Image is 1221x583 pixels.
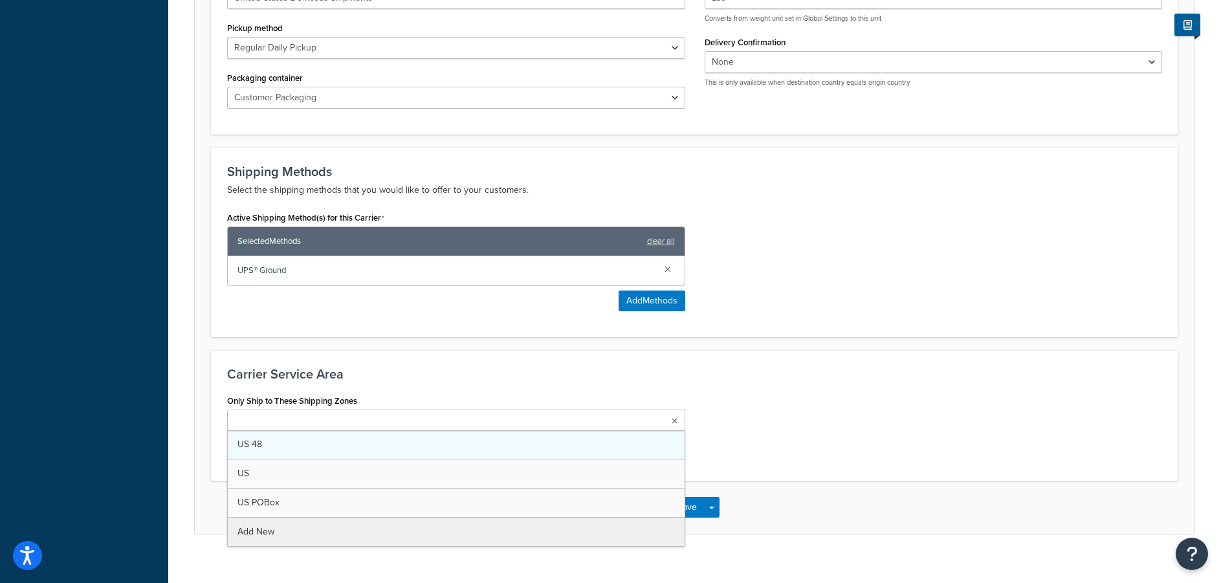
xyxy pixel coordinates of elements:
[227,23,283,33] label: Pickup method
[705,78,1163,87] p: This is only available when destination country equals origin country
[227,73,303,83] label: Packaging container
[227,396,357,406] label: Only Ship to These Shipping Zones
[228,459,685,488] a: US
[705,38,786,47] label: Delivery Confirmation
[228,518,685,546] a: Add New
[619,291,685,311] button: AddMethods
[647,232,675,250] a: clear all
[1176,538,1208,570] button: Open Resource Center
[237,232,641,250] span: Selected Methods
[227,213,384,223] label: Active Shipping Method(s) for this Carrier
[227,164,1162,179] h3: Shipping Methods
[670,497,705,518] button: Save
[237,467,249,480] span: US
[1174,14,1200,36] button: Show Help Docs
[228,489,685,517] a: US POBox
[237,525,274,538] span: Add New
[227,182,1162,198] p: Select the shipping methods that you would like to offer to your customers.
[705,14,1163,23] p: Converts from weight unit set in Global Settings to this unit
[237,496,280,509] span: US POBox
[228,430,685,459] a: US 48
[237,261,654,280] span: UPS® Ground
[237,437,262,451] span: US 48
[227,367,1162,381] h3: Carrier Service Area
